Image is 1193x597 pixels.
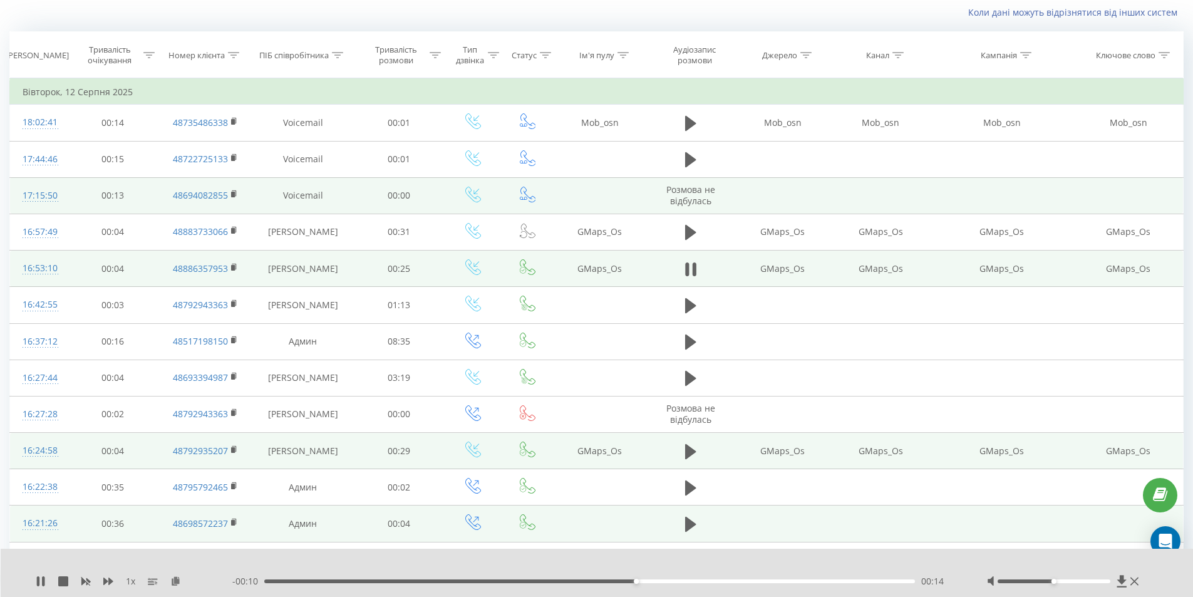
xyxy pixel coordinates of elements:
td: GMaps_Os [553,433,647,469]
a: 48792943363 [173,299,228,311]
td: 00:35 [68,469,158,506]
td: 00:04 [68,251,158,287]
td: 03:19 [354,360,445,396]
a: 48883733066 [173,226,228,237]
td: [PERSON_NAME] [252,251,354,287]
div: 17:15:50 [23,184,55,208]
td: Вівторок, 12 Серпня 2025 [10,80,1184,105]
a: 48795792465 [173,481,228,493]
div: 16:24:58 [23,439,55,463]
a: 48722725133 [173,153,228,165]
span: Розмова не відбулась [666,184,715,207]
div: Аудіозапис розмови [658,44,731,66]
td: 00:03 [68,287,158,323]
td: 00:02 [68,396,158,432]
td: GMaps_Os [929,214,1074,250]
td: 00:15 [68,141,158,177]
td: 00:04 [68,360,158,396]
div: Тривалість очікування [79,44,141,66]
td: 00:04 [68,433,158,469]
td: GMaps_Os [832,433,929,469]
div: 17:44:46 [23,147,55,172]
td: GMaps_Os [553,251,647,287]
td: Voicemail [252,177,354,214]
a: 48517198150 [173,335,228,347]
td: 00:04 [354,506,445,542]
td: 00:29 [354,433,445,469]
div: 16:21:26 [23,511,55,536]
td: 08:35 [354,323,445,360]
a: 48792943363 [173,408,228,420]
a: 48792935207 [173,445,228,457]
td: GMaps_Os [929,433,1074,469]
td: Админ [252,506,354,542]
span: - 00:10 [232,575,264,588]
td: 00:01 [354,141,445,177]
td: 00:01 [354,105,445,141]
td: Mob_osn [734,105,832,141]
div: [PERSON_NAME] [6,50,69,61]
div: 16:57:49 [23,220,55,244]
a: 48735486338 [173,117,228,128]
td: Админ [252,323,354,360]
div: Джерело [762,50,797,61]
td: GMaps_Os [1074,214,1183,250]
td: 00:20 [68,542,158,578]
div: Канал [866,50,889,61]
div: Тривалість розмови [365,44,427,66]
td: Mob_osn [832,105,929,141]
a: 48694082855 [173,189,228,201]
td: 00:31 [354,214,445,250]
td: GMaps_Os [832,251,929,287]
a: Коли дані можуть відрізнятися вiд інших систем [968,6,1184,18]
td: GMaps_Os [929,251,1074,287]
div: Кампанія [981,50,1017,61]
td: 00:14 [68,105,158,141]
div: Open Intercom Messenger [1150,526,1180,556]
td: Админ [252,542,354,578]
td: 00:00 [354,177,445,214]
td: GMaps_Os [1074,251,1183,287]
div: 16:15:46 [23,548,55,573]
div: 16:27:28 [23,402,55,427]
div: 18:02:41 [23,110,55,135]
td: GMaps_Os [734,214,832,250]
td: GMaps_Os [734,251,832,287]
td: 01:13 [354,287,445,323]
td: Mob_osn [929,105,1074,141]
td: [PERSON_NAME] [252,214,354,250]
div: 16:22:38 [23,475,55,499]
td: Админ [252,469,354,506]
td: Mob_osn [553,105,647,141]
span: 00:14 [921,575,944,588]
div: Accessibility label [634,579,639,584]
td: 00:00 [354,396,445,432]
td: Mob_osn [1074,105,1183,141]
td: 00:02 [354,469,445,506]
td: 01:25 [354,542,445,578]
span: 1 x [126,575,135,588]
td: [PERSON_NAME] [252,360,354,396]
td: 00:04 [68,214,158,250]
td: 00:36 [68,506,158,542]
a: 48693394987 [173,371,228,383]
td: Voicemail [252,141,354,177]
div: Номер клієнта [168,50,225,61]
td: Voicemail [252,105,354,141]
td: GMaps_Os [734,433,832,469]
div: 16:37:12 [23,330,55,354]
div: Тип дзвінка [455,44,485,66]
div: Ім'я пулу [579,50,614,61]
div: Статус [512,50,537,61]
td: [PERSON_NAME] [252,396,354,432]
a: 48698572237 [173,517,228,529]
td: [PERSON_NAME] [252,287,354,323]
div: 16:42:55 [23,293,55,317]
td: GMaps_Os [1074,433,1183,469]
div: 16:27:44 [23,366,55,390]
td: GMaps_Os [553,214,647,250]
a: 48886357953 [173,262,228,274]
div: 16:53:10 [23,256,55,281]
td: [PERSON_NAME] [252,433,354,469]
span: Розмова не відбулась [666,402,715,425]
